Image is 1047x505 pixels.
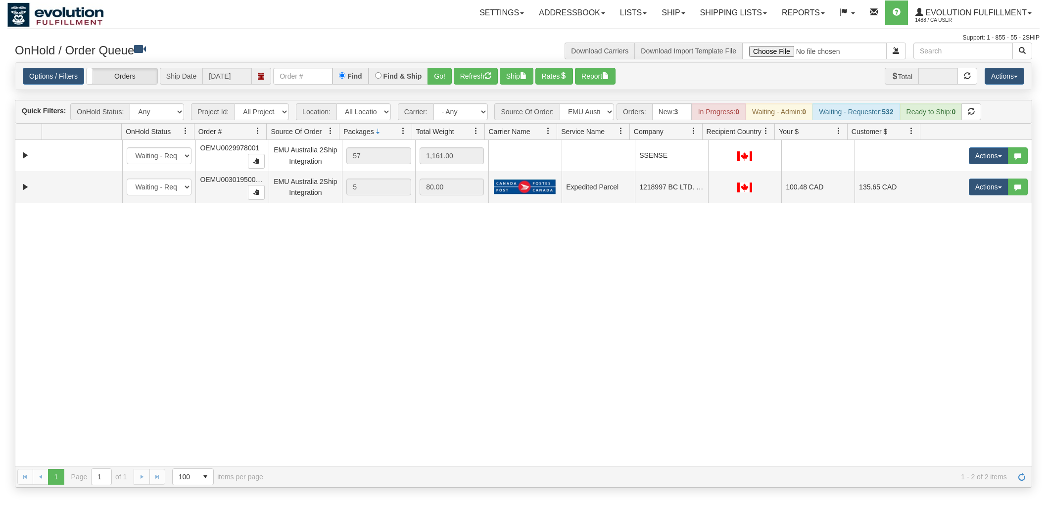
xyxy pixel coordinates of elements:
[48,469,64,485] span: Page 1
[885,68,919,85] span: Total
[346,147,411,164] div: 57
[852,127,887,137] span: Customer $
[707,127,761,137] span: Recipient Country
[915,15,990,25] span: 1488 / CA User
[540,123,557,139] a: Carrier Name filter column settings
[160,68,202,85] span: Ship Date
[685,123,702,139] a: Company filter column settings
[735,108,739,116] strong: 0
[900,103,962,120] div: Ready to Ship:
[15,43,516,57] h3: OnHold / Order Queue
[454,68,498,85] button: Refresh
[277,473,1007,481] span: 1 - 2 of 2 items
[248,185,265,200] button: Copy to clipboard
[494,103,560,120] span: Source Of Order:
[781,171,855,203] td: 100.48 CAD
[273,68,333,85] input: Order #
[903,123,920,139] a: Customer $ filter column settings
[571,47,628,55] a: Download Carriers
[830,123,847,139] a: Your $ filter column settings
[416,127,454,137] span: Total Weight
[743,43,887,59] input: Import
[500,68,533,85] button: Ship
[882,108,893,116] strong: 532
[531,0,613,25] a: Addressbook
[15,100,1032,124] div: grid toolbar
[347,73,362,80] label: Find
[923,8,1027,17] span: Evolution Fulfillment
[969,147,1008,164] button: Actions
[172,468,263,485] span: items per page
[472,0,531,25] a: Settings
[969,179,1008,195] button: Actions
[271,127,322,137] span: Source Of Order
[952,108,955,116] strong: 0
[428,68,452,85] button: Go!
[468,123,484,139] a: Total Weight filter column settings
[22,106,66,116] label: Quick Filters:
[692,103,746,120] div: In Progress:
[343,127,374,137] span: Packages
[249,123,266,139] a: Order # filter column settings
[7,2,104,27] img: logo1488.jpg
[575,68,616,85] button: Report
[296,103,336,120] span: Location:
[774,0,832,25] a: Reports
[652,103,692,120] div: New:
[70,103,130,120] span: OnHold Status:
[191,103,235,120] span: Project Id:
[1024,202,1046,303] iframe: chat widget
[200,144,259,152] span: OEMU0029978001
[19,181,32,193] a: Expand
[674,108,678,116] strong: 3
[198,127,222,137] span: Order #
[197,469,213,485] span: select
[812,103,900,120] div: Waiting - Requester:
[92,469,111,485] input: Page 1
[617,103,652,120] span: Orders:
[126,127,171,137] span: OnHold Status
[635,171,708,203] td: 1218997 BC LTD. DBA SHOE BOX
[654,0,692,25] a: Ship
[562,171,635,203] td: Expedited Parcel
[802,108,806,116] strong: 0
[634,127,664,137] span: Company
[737,183,752,192] img: CA
[23,68,84,85] a: Options / Filters
[489,127,530,137] span: Carrier Name
[71,468,127,485] span: Page of 1
[641,47,736,55] a: Download Import Template File
[613,123,629,139] a: Service Name filter column settings
[635,140,708,172] td: SSENSE
[420,179,484,195] div: 80.00
[346,179,411,195] div: 5
[273,176,337,198] div: EMU Australia 2Ship Integration
[494,179,556,195] img: Canada Post
[908,0,1039,25] a: Evolution Fulfillment 1488 / CA User
[273,144,337,167] div: EMU Australia 2Ship Integration
[535,68,573,85] button: Rates
[7,34,1040,42] div: Support: 1 - 855 - 55 - 2SHIP
[985,68,1024,85] button: Actions
[19,149,32,162] a: Expand
[779,127,799,137] span: Your $
[248,154,265,169] button: Copy to clipboard
[179,472,191,482] span: 100
[398,103,433,120] span: Carrier:
[383,73,422,80] label: Find & Ship
[561,127,605,137] span: Service Name
[395,123,412,139] a: Packages filter column settings
[1014,469,1030,485] a: Refresh
[913,43,1013,59] input: Search
[737,151,752,161] img: CA
[322,123,339,139] a: Source Of Order filter column settings
[693,0,774,25] a: Shipping lists
[87,68,157,84] label: Orders
[613,0,654,25] a: Lists
[172,468,214,485] span: Page sizes drop down
[855,171,928,203] td: 135.65 CAD
[758,123,774,139] a: Recipient Country filter column settings
[746,103,812,120] div: Waiting - Admin:
[200,176,308,184] span: OEMU0030195001_RESHIP(OCT)
[420,147,484,164] div: 1,161.00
